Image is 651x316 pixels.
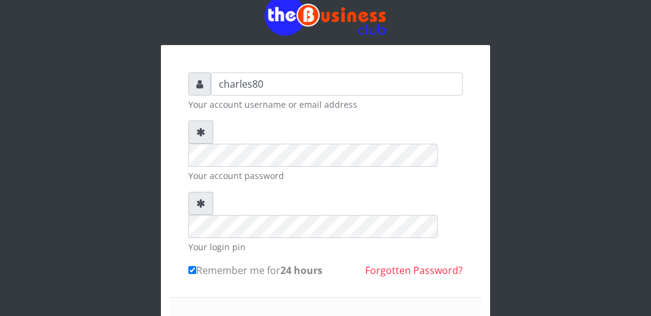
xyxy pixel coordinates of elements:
[188,241,463,253] small: Your login pin
[188,263,322,278] label: Remember me for
[211,72,463,96] input: Username or email address
[188,98,463,111] small: Your account username or email address
[280,264,322,277] b: 24 hours
[188,266,196,274] input: Remember me for24 hours
[365,264,463,277] a: Forgotten Password?
[188,169,463,182] small: Your account password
